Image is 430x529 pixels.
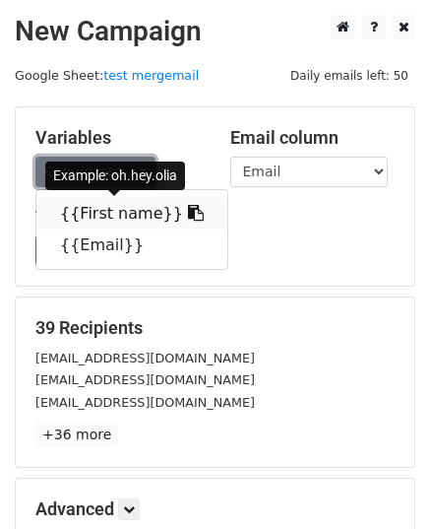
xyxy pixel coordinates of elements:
[283,65,415,87] span: Daily emails left: 50
[35,127,201,149] h5: Variables
[35,351,255,365] small: [EMAIL_ADDRESS][DOMAIN_NAME]
[35,372,255,387] small: [EMAIL_ADDRESS][DOMAIN_NAME]
[35,423,118,447] a: +36 more
[36,198,227,230] a: {{First name}}
[103,68,199,83] a: test mergemail
[332,434,430,529] iframe: Chat Widget
[35,157,155,187] a: Copy/paste...
[15,68,199,83] small: Google Sheet:
[230,127,396,149] h5: Email column
[36,230,227,261] a: {{Email}}
[15,15,415,48] h2: New Campaign
[35,317,395,339] h5: 39 Recipients
[332,434,430,529] div: Tiện ích trò chuyện
[35,498,395,520] h5: Advanced
[283,68,415,83] a: Daily emails left: 50
[45,162,185,190] div: Example: oh.hey.olia
[35,395,255,410] small: [EMAIL_ADDRESS][DOMAIN_NAME]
